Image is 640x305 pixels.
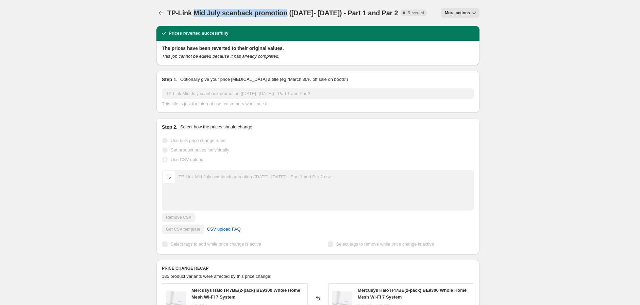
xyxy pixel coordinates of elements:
[162,76,178,83] h2: Step 1.
[156,8,166,18] button: Price change jobs
[171,138,225,143] span: Use bulk price change rules
[445,10,470,16] span: More actions
[358,288,467,300] span: Mercusys Halo H47BE(2-pack) BE9300 Whole Home Mesh Wi-Fi 7 System
[162,54,280,59] i: This job cannot be edited because it has already completed.
[180,124,252,130] p: Select how the prices should change
[162,88,474,99] input: 30% off holiday sale
[162,274,271,279] span: 185 product variants were affected by this price change:
[191,288,300,300] span: Mercusys Halo H47BE(2-pack) BE9300 Whole Home Mesh Wi-Fi 7 System
[407,10,424,16] span: Reverted
[203,224,245,235] a: CSV upload FAQ
[179,174,331,180] div: TP-Link Mid July scanback promotion ([DATE]- [DATE]) - Part 1 and Par 2.csv
[171,241,261,247] span: Select tags to add while price change is active
[441,8,479,18] button: More actions
[162,124,178,130] h2: Step 2.
[336,241,434,247] span: Select tags to remove while price change is active
[162,266,474,271] h6: PRICE CHANGE RECAP
[167,9,398,17] span: TP-Link Mid July scanback promotion ([DATE]- [DATE]) - Part 1 and Par 2
[162,101,267,106] span: This title is just for internal use, customers won't see it
[162,45,474,52] h2: The prices have been reverted to their original values.
[171,157,203,162] span: Use CSV upload
[207,226,241,233] span: CSV upload FAQ
[171,147,229,152] span: Set product prices individually
[169,30,229,37] h2: Prices reverted successfully
[180,76,348,83] p: Optionally give your price [MEDICAL_DATA] a title (eg "March 30% off sale on boots")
